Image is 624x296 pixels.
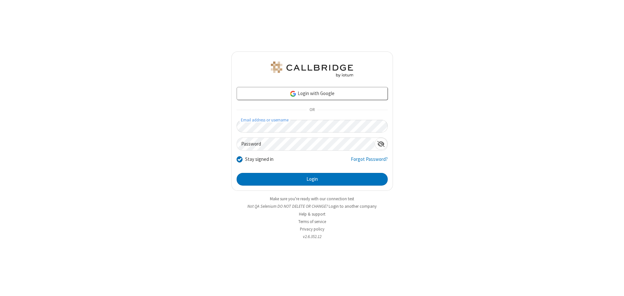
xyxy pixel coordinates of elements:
li: Not QA Selenium DO NOT DELETE OR CHANGE? [231,203,393,209]
img: google-icon.png [289,90,297,97]
button: Login [237,173,388,186]
input: Email address or username [237,120,388,133]
input: Password [237,138,375,150]
img: QA Selenium DO NOT DELETE OR CHANGE [270,62,354,77]
a: Terms of service [298,219,326,224]
a: Forgot Password? [351,156,388,168]
button: Login to another company [329,203,377,209]
span: OR [307,106,317,115]
a: Make sure you're ready with our connection test [270,196,354,202]
a: Login with Google [237,87,388,100]
a: Privacy policy [300,226,324,232]
label: Stay signed in [245,156,273,163]
li: v2.6.352.12 [231,233,393,240]
a: Help & support [299,211,325,217]
div: Show password [375,138,387,150]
